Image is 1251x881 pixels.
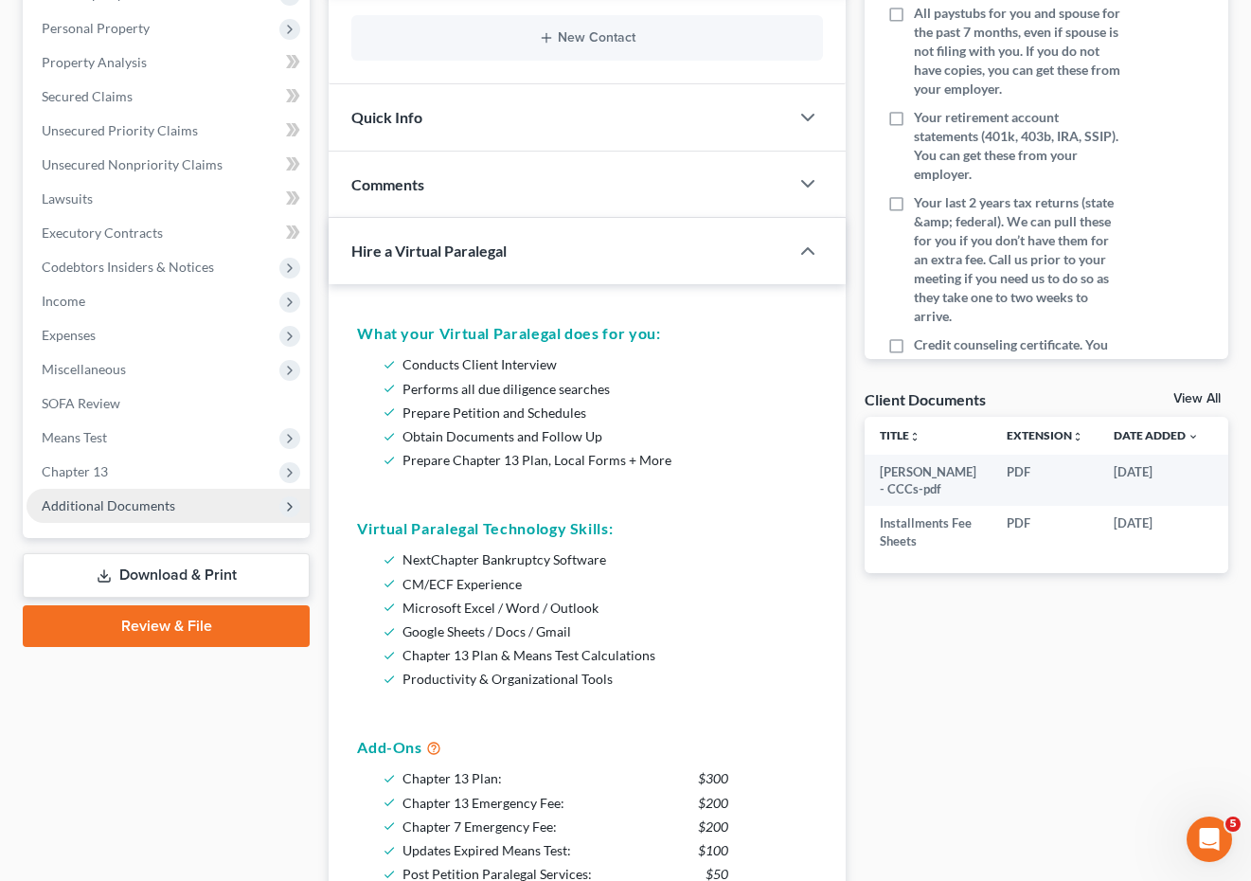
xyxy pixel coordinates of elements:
[402,596,810,620] li: Microsoft Excel / Word / Outlook
[42,463,108,479] span: Chapter 13
[914,193,1121,326] span: Your last 2 years tax returns (state &amp; federal). We can pull these for you if you don’t have ...
[914,4,1121,99] span: All paystubs for you and spouse for the past 7 months, even if spouse is not filing with you. If ...
[351,242,507,260] span: Hire a Virtual Paralegal
[402,667,810,691] li: Productivity & Organizational Tools
[1188,431,1199,442] i: expand_more
[402,424,810,448] li: Obtain Documents and Follow Up
[402,401,810,424] li: Prepare Petition and Schedules
[27,114,310,148] a: Unsecured Priority Claims
[402,377,810,401] li: Performs all due diligence searches
[992,455,1099,507] td: PDF
[351,108,422,126] span: Quick Info
[23,605,310,647] a: Review & File
[27,45,310,80] a: Property Analysis
[698,791,728,815] span: $200
[402,770,502,786] span: Chapter 13 Plan:
[1187,817,1232,862] iframe: Intercom live chat
[914,335,1121,430] span: Credit counseling certificate. You must complete it before filing. Call [PHONE_NUMBER]. Call us i...
[992,506,1099,558] td: PDF
[42,225,163,241] span: Executory Contracts
[357,322,817,345] h5: What your Virtual Paralegal does for you:
[1099,455,1214,507] td: [DATE]
[42,259,214,275] span: Codebtors Insiders & Notices
[357,517,817,540] h5: Virtual Paralegal Technology Skills:
[27,387,310,421] a: SOFA Review
[42,497,175,513] span: Additional Documents
[42,327,96,343] span: Expenses
[402,643,810,667] li: Chapter 13 Plan & Means Test Calculations
[366,30,808,45] button: New Contact
[1225,817,1241,832] span: 5
[880,428,920,442] a: Titleunfold_more
[42,54,147,70] span: Property Analysis
[27,80,310,114] a: Secured Claims
[402,842,571,858] span: Updates Expired Means Test:
[402,818,557,835] span: Chapter 7 Emergency Fee:
[698,815,728,838] span: $200
[1072,431,1083,442] i: unfold_more
[42,429,107,445] span: Means Test
[27,182,310,216] a: Lawsuits
[402,795,564,811] span: Chapter 13 Emergency Fee:
[27,216,310,250] a: Executory Contracts
[42,190,93,207] span: Lawsuits
[42,122,198,138] span: Unsecured Priority Claims
[698,766,728,790] span: $300
[42,361,126,377] span: Miscellaneous
[698,838,728,862] span: $100
[1099,506,1214,558] td: [DATE]
[1007,428,1083,442] a: Extensionunfold_more
[27,148,310,182] a: Unsecured Nonpriority Claims
[42,395,120,411] span: SOFA Review
[865,455,992,507] td: [PERSON_NAME] - CCCs-pdf
[351,175,424,193] span: Comments
[402,352,810,376] li: Conducts Client Interview
[42,293,85,309] span: Income
[402,572,810,596] li: CM/ECF Experience
[1114,428,1199,442] a: Date Added expand_more
[42,88,133,104] span: Secured Claims
[1173,392,1221,405] a: View All
[909,431,920,442] i: unfold_more
[42,156,223,172] span: Unsecured Nonpriority Claims
[23,553,310,598] a: Download & Print
[402,548,810,571] li: NextChapter Bankruptcy Software
[865,506,992,558] td: Installments Fee Sheets
[42,20,150,36] span: Personal Property
[402,448,810,472] li: Prepare Chapter 13 Plan, Local Forms + More
[402,620,810,643] li: Google Sheets / Docs / Gmail
[865,389,986,409] div: Client Documents
[914,108,1121,184] span: Your retirement account statements (401k, 403b, IRA, SSIP). You can get these from your employer.
[357,736,817,759] h5: Add-Ons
